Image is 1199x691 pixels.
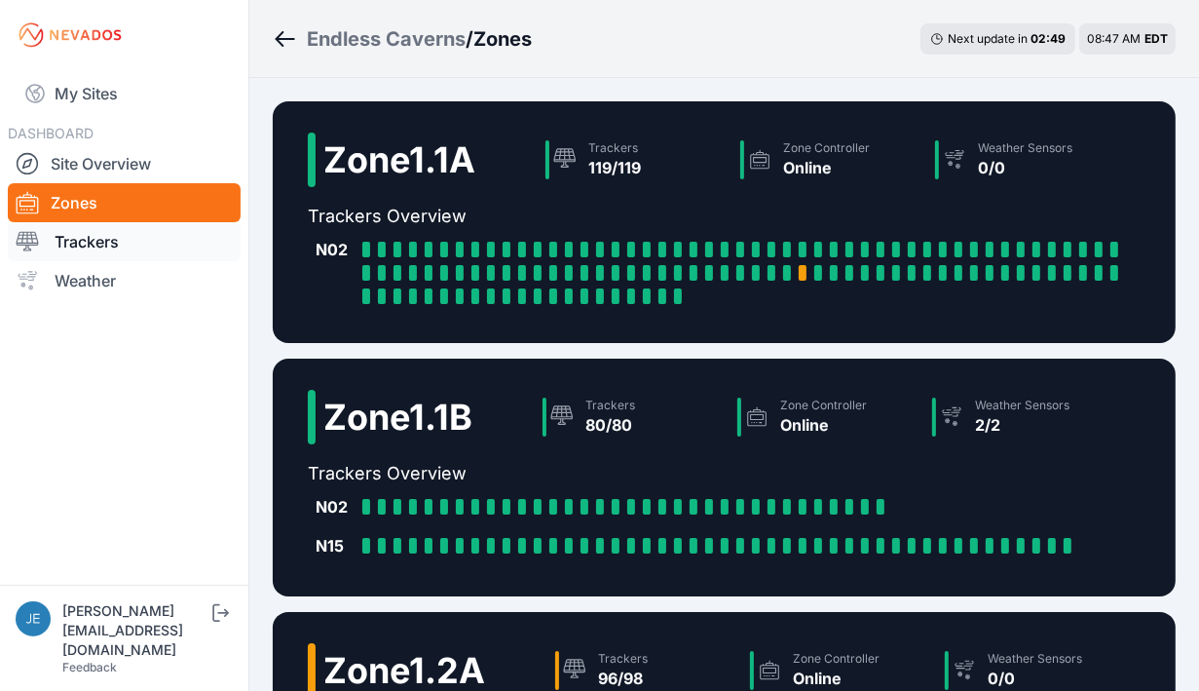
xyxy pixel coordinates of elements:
h2: Zone 1.1A [323,140,475,179]
a: Feedback [62,660,117,674]
a: Trackers119/119 [538,133,732,187]
h2: Zone 1.1B [323,398,472,437]
div: 0/0 [978,156,1072,179]
img: Nevados [16,19,125,51]
h2: Trackers Overview [308,460,1119,487]
div: Trackers [598,651,648,667]
a: Weather Sensors0/0 [927,133,1122,187]
h2: Trackers Overview [308,203,1141,230]
div: 80/80 [585,413,635,437]
div: Trackers [588,140,641,156]
div: 96/98 [598,667,648,690]
div: Online [793,667,880,690]
a: Trackers [8,222,241,261]
div: [PERSON_NAME][EMAIL_ADDRESS][DOMAIN_NAME] [62,601,208,660]
div: Weather Sensors [975,398,1069,413]
div: Weather Sensors [978,140,1072,156]
a: Weather [8,261,241,300]
div: N02 [316,495,355,518]
span: EDT [1144,31,1168,46]
div: N02 [316,238,355,261]
span: DASHBOARD [8,125,94,141]
div: 2/2 [975,413,1069,437]
a: My Sites [8,70,241,117]
h3: Zones [473,25,532,53]
a: Trackers80/80 [535,390,730,444]
a: Site Overview [8,144,241,183]
div: Zone Controller [793,651,880,667]
nav: Breadcrumb [273,14,532,64]
span: Next update in [948,31,1028,46]
h2: Zone 1.2A [323,651,485,690]
div: Online [780,413,867,437]
div: Trackers [585,398,635,413]
a: Zones [8,183,241,222]
div: Weather Sensors [988,651,1082,667]
img: jeffery.brown@energixrenewables.com [16,601,51,636]
div: 02 : 49 [1030,31,1066,47]
div: Zone Controller [783,140,870,156]
span: / [466,25,473,53]
span: 08:47 AM [1087,31,1141,46]
div: 0/0 [988,667,1082,690]
a: Weather Sensors2/2 [924,390,1119,444]
div: N15 [316,534,355,557]
div: Online [783,156,870,179]
a: Endless Caverns [307,25,466,53]
div: Zone Controller [780,398,867,413]
div: 119/119 [588,156,641,179]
